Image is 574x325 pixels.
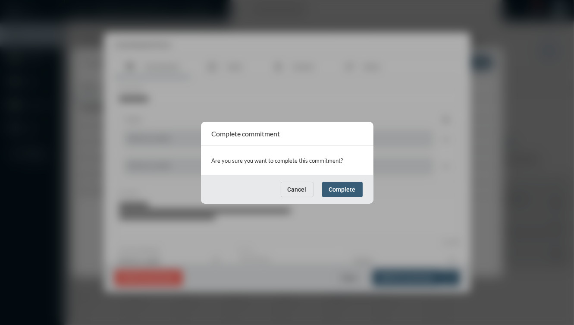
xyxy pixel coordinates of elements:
[281,182,314,197] button: Cancel
[329,186,356,193] span: Complete
[212,129,280,138] h2: Complete commitment
[288,186,307,193] span: Cancel
[322,182,363,197] button: Complete
[212,155,363,167] p: Are you sure you want to complete this commitment?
